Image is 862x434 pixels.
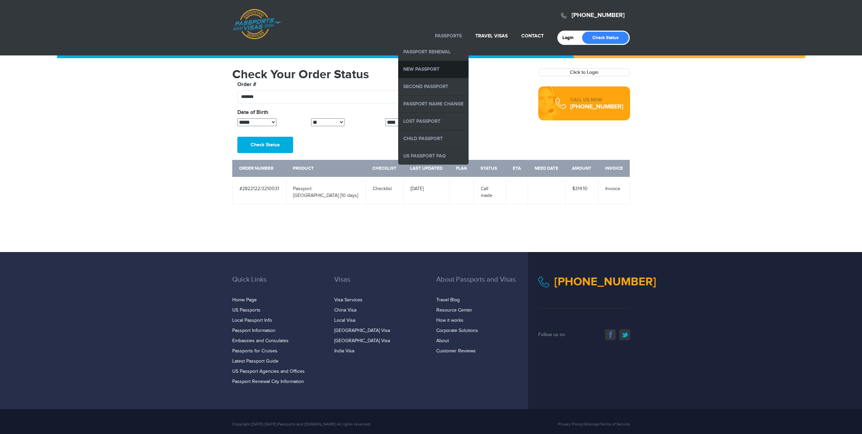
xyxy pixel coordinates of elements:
[449,160,474,179] th: Flag
[521,33,544,39] a: Contact
[435,33,462,39] a: Passports
[403,179,449,204] td: [DATE]
[558,422,583,427] a: Privacy Policy
[334,307,356,313] a: China Visa
[232,328,275,333] a: Passport Information
[565,179,598,204] td: $314.10
[506,160,528,179] th: ETA
[237,137,293,153] button: Check Status
[232,276,324,294] h3: Quick Links
[232,369,305,374] a: US Passport Agencies and Offices
[232,179,286,204] td: #2822122/3210031
[474,160,506,179] th: Status
[598,160,630,179] th: Invoice
[398,61,469,78] a: New Passport
[436,348,476,354] a: Customer Reviews
[619,329,630,340] a: twitter
[237,108,268,117] label: Date of Birth
[334,348,354,354] a: India Visa
[227,421,499,427] div: Copyright [DATE]-[DATE] Passports and [DOMAIN_NAME] All rights reserved.
[232,68,528,81] h1: Check Your Order Status
[286,160,366,179] th: Product
[475,33,508,39] a: Travel Visas
[232,160,286,179] th: Order Number
[582,32,629,44] a: Check Status
[398,130,469,147] a: Child Passport
[565,160,598,179] th: Amount
[554,275,656,289] a: [PHONE_NUMBER]
[570,103,623,110] div: [PHONE_NUMBER]
[398,44,469,61] a: Passport Renewal
[528,160,565,179] th: Need Date
[600,422,630,427] a: Terms of Service
[232,318,272,323] a: Local Passport Info
[499,421,635,427] div: | |
[334,297,362,303] a: Visa Services
[398,78,469,95] a: Second Passport
[605,186,620,191] a: Invoice
[334,338,390,344] a: [GEOGRAPHIC_DATA] Visa
[436,328,478,333] a: Corporate Solutions
[538,332,565,337] span: Follow us on
[572,12,625,19] a: [PHONE_NUMBER]
[474,179,506,204] td: Call made
[562,35,578,40] a: Login
[398,96,469,113] a: Passport Name Change
[436,338,449,344] a: About
[584,422,599,427] a: Sitemap
[398,148,469,165] a: US Passport FAQ
[398,113,469,130] a: Lost Passport
[436,318,463,323] a: How it works
[436,297,460,303] a: Travel Blog
[436,276,528,294] h3: About Passports and Visas
[605,329,616,340] a: facebook
[403,160,449,179] th: Last Updated
[232,307,260,313] a: US Passports
[232,358,278,364] a: Latest Passport Guide
[334,318,355,323] a: Local Visa
[334,328,390,333] a: [GEOGRAPHIC_DATA] Visa
[232,338,289,344] a: Embassies and Consulates
[233,9,281,39] a: Passports & [DOMAIN_NAME]
[232,348,277,354] a: Passports for Cruises
[366,160,403,179] th: Checklist
[373,186,392,191] a: Checklist
[237,81,256,89] label: Order #
[570,97,623,103] div: CALL US NOW
[286,179,366,204] td: Passport: [GEOGRAPHIC_DATA] [10 days]
[436,307,472,313] a: Resource Center
[232,379,304,384] a: Passport Renewal City Information
[232,297,257,303] a: Home Page
[570,69,598,75] a: Click to Login
[334,276,426,294] h3: Visas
